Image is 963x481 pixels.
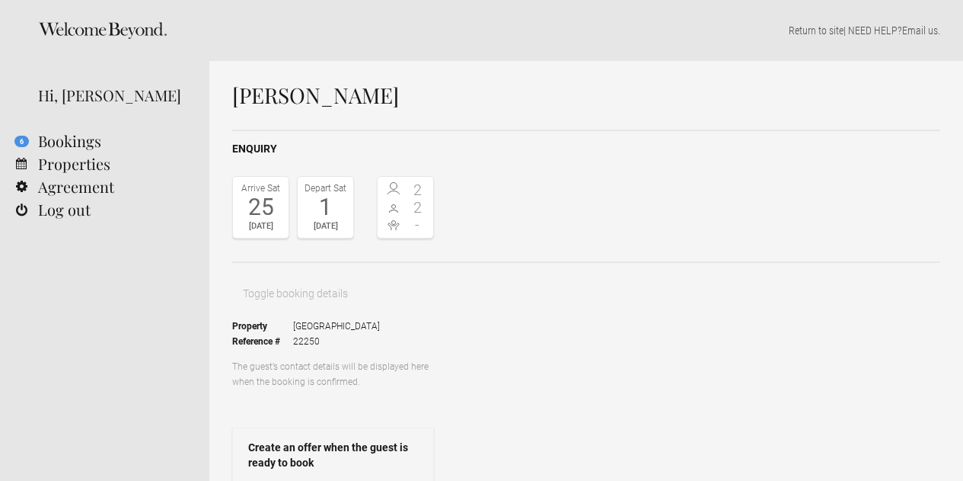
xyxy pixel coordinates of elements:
[406,200,430,215] span: 2
[406,182,430,197] span: 2
[301,196,349,219] div: 1
[301,181,349,196] div: Depart Sat
[232,334,293,349] strong: Reference #
[14,136,29,147] flynt-notification-badge: 6
[789,24,843,37] a: Return to site
[237,196,285,219] div: 25
[293,319,380,334] span: [GEOGRAPHIC_DATA]
[232,319,293,334] strong: Property
[248,440,418,470] strong: Create an offer when the guest is ready to book
[237,219,285,234] div: [DATE]
[902,24,938,37] a: Email us
[232,84,940,107] h1: [PERSON_NAME]
[232,359,434,390] p: The guest’s contact details will be displayed here when the booking is confirmed.
[406,217,430,232] span: -
[293,334,380,349] span: 22250
[237,181,285,196] div: Arrive Sat
[38,84,187,107] div: Hi, [PERSON_NAME]
[232,23,940,38] p: | NEED HELP? .
[301,219,349,234] div: [DATE]
[232,278,359,309] button: Toggle booking details
[232,141,940,157] h2: Enquiry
